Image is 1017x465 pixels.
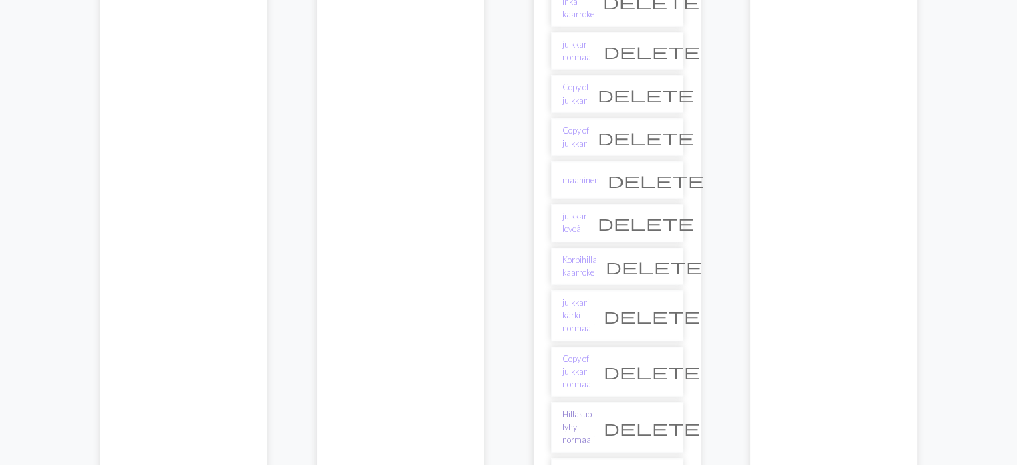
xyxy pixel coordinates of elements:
span: delete [598,213,694,232]
button: Delete chart [589,124,703,150]
button: Delete chart [599,167,713,193]
button: Delete chart [595,415,709,440]
button: Delete chart [595,303,709,329]
span: delete [604,41,700,60]
button: Delete chart [595,38,709,64]
span: delete [608,171,704,189]
a: Copy of julkkari [562,81,589,106]
button: Delete chart [597,254,711,279]
span: delete [604,418,700,437]
span: delete [606,257,702,276]
button: Delete chart [589,82,703,107]
a: Copy of julkkari normaali [562,353,595,391]
a: Copy of julkkari [562,124,589,150]
a: Hillasuo lyhyt normaali [562,408,595,447]
button: Delete chart [595,359,709,384]
a: maahinen [562,174,599,187]
span: delete [598,128,694,147]
a: julkkari leveä [562,210,589,236]
button: Delete chart [589,210,703,236]
a: julkkari kärki normaali [562,296,595,335]
a: julkkari normaali [562,38,595,64]
span: delete [604,306,700,325]
span: delete [598,85,694,104]
a: Korpihilla kaarroke [562,254,597,279]
span: delete [604,362,700,381]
